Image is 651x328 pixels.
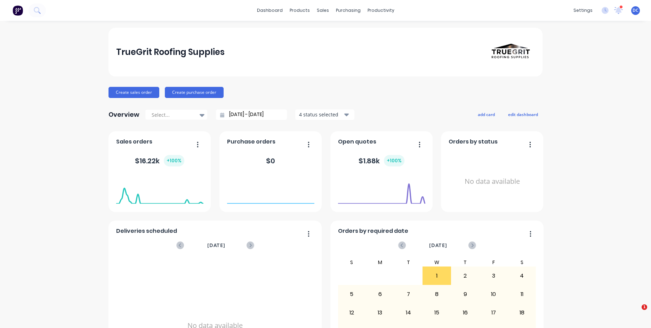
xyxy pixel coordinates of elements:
span: [DATE] [207,241,225,249]
div: sales [313,5,332,16]
div: purchasing [332,5,364,16]
div: F [479,258,508,266]
a: dashboard [254,5,286,16]
span: 1 [642,304,647,310]
div: 8 [423,286,451,303]
div: TrueGrit Roofing Supplies [116,45,225,59]
div: 6 [366,286,394,303]
span: Sales orders [116,138,152,146]
div: No data available [449,149,536,214]
div: settings [570,5,596,16]
button: Create purchase order [165,87,224,98]
div: $ 1.88k [359,155,404,166]
span: [DATE] [429,241,447,249]
div: 17 [480,304,507,321]
div: $ 16.22k [135,155,184,166]
span: Orders by status [449,138,498,146]
div: 14 [395,304,423,321]
span: Open quotes [338,138,376,146]
div: W [423,258,451,266]
div: 5 [338,286,366,303]
button: 4 status selected [295,109,354,120]
div: productivity [364,5,398,16]
div: S [508,258,536,266]
button: Create sales order [108,87,159,98]
button: add card [473,110,499,119]
div: products [286,5,313,16]
div: 9 [451,286,479,303]
div: 4 status selected [299,111,343,118]
div: 18 [508,304,536,321]
div: 1 [423,267,451,285]
div: + 100 % [384,155,404,166]
div: T [394,258,423,266]
div: 15 [423,304,451,321]
div: $ 0 [266,156,275,166]
div: 12 [338,304,366,321]
div: S [338,258,366,266]
span: Purchase orders [227,138,275,146]
img: Factory [13,5,23,16]
iframe: Intercom live chat [627,304,644,321]
div: 16 [451,304,479,321]
span: Deliveries scheduled [116,227,177,235]
div: 11 [508,286,536,303]
div: M [366,258,394,266]
div: 13 [366,304,394,321]
div: 7 [395,286,423,303]
div: 2 [451,267,479,285]
span: DC [633,7,638,14]
div: 4 [508,267,536,285]
div: + 100 % [164,155,184,166]
button: edit dashboard [504,110,542,119]
div: Overview [108,108,139,122]
div: 3 [480,267,507,285]
div: T [451,258,480,266]
div: 10 [480,286,507,303]
img: TrueGrit Roofing Supplies [486,28,535,76]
